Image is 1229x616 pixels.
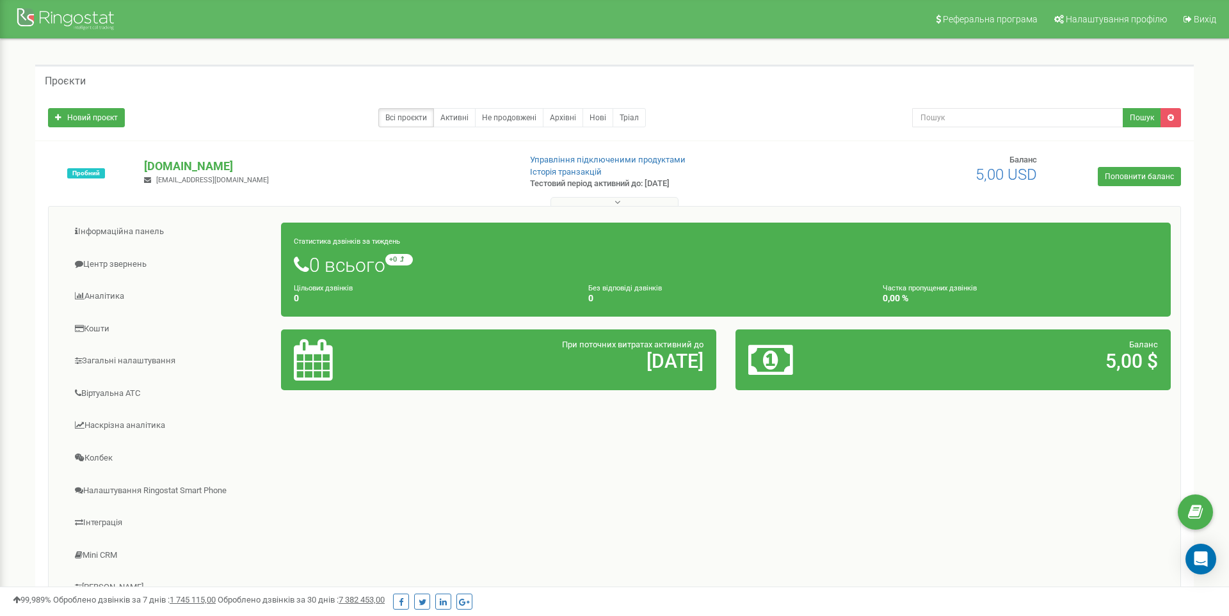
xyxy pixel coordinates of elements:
h4: 0 [294,294,569,303]
u: 1 745 115,00 [170,595,216,604]
a: Всі проєкти [378,108,434,127]
a: Віртуальна АТС [58,378,282,409]
h4: 0 [588,294,864,303]
a: Аналiтика [58,281,282,312]
a: Історія транзакцій [530,167,602,177]
a: Кошти [58,313,282,345]
span: Баланс [1009,155,1037,164]
a: Інформаційна панель [58,216,282,248]
a: Наскрізна аналітика [58,410,282,441]
h5: Проєкти [45,75,86,87]
small: Частка пропущених дзвінків [883,284,977,292]
a: Управління підключеними продуктами [530,155,686,164]
a: Тріал [613,108,646,127]
a: Поповнити баланс [1098,167,1181,186]
p: [DOMAIN_NAME] [144,158,509,175]
p: Тестовий період активний до: [DATE] [530,178,799,190]
button: Пошук [1123,108,1161,127]
span: Оброблено дзвінків за 7 днів : [53,595,216,604]
h2: 5,00 $ [891,351,1158,372]
a: Не продовжені [475,108,543,127]
span: 99,989% [13,595,51,604]
span: Пробний [67,168,105,178]
a: Активні [433,108,476,127]
span: 5,00 USD [976,166,1037,184]
a: Центр звернень [58,249,282,280]
u: 7 382 453,00 [339,595,385,604]
span: При поточних витратах активний до [562,340,703,349]
a: Налаштування Ringostat Smart Phone [58,475,282,507]
span: Налаштування профілю [1066,14,1167,24]
span: Баланс [1129,340,1158,349]
div: Open Intercom Messenger [1185,544,1216,574]
span: Вихід [1194,14,1216,24]
input: Пошук [912,108,1123,127]
span: [EMAIL_ADDRESS][DOMAIN_NAME] [156,176,269,184]
a: Загальні налаштування [58,345,282,377]
a: Інтеграція [58,507,282,539]
a: [PERSON_NAME] [58,572,282,603]
h2: [DATE] [437,351,703,372]
small: +0 [385,254,413,265]
a: Новий проєкт [48,108,125,127]
h4: 0,00 % [883,294,1158,303]
h1: 0 всього [294,254,1158,276]
a: Mini CRM [58,540,282,571]
a: Нові [582,108,613,127]
span: Реферальна програма [943,14,1038,24]
small: Цільових дзвінків [294,284,353,292]
a: Колбек [58,443,282,474]
a: Архівні [543,108,583,127]
small: Статистика дзвінків за тиждень [294,237,400,246]
span: Оброблено дзвінків за 30 днів : [218,595,385,604]
small: Без відповіді дзвінків [588,284,662,292]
